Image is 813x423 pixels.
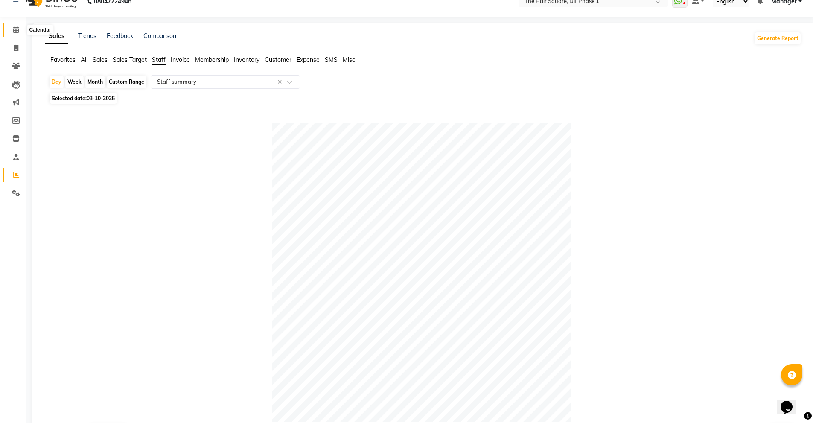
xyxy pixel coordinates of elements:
span: Clear all [277,78,285,87]
span: Staff [152,56,166,64]
span: Selected date: [50,93,117,104]
div: Day [50,76,64,88]
span: Inventory [234,56,259,64]
span: Misc [343,56,355,64]
div: Month [85,76,105,88]
span: All [81,56,87,64]
button: Generate Report [755,32,801,44]
span: Sales Target [113,56,147,64]
span: Sales [93,56,108,64]
span: Expense [297,56,320,64]
div: Week [65,76,84,88]
span: 03-10-2025 [87,95,115,102]
span: SMS [325,56,338,64]
div: Custom Range [107,76,146,88]
a: Trends [78,32,96,40]
span: Membership [195,56,229,64]
span: Customer [265,56,291,64]
span: Invoice [171,56,190,64]
iframe: chat widget [777,389,804,414]
a: Comparison [143,32,176,40]
a: Feedback [107,32,133,40]
div: Calendar [27,25,53,35]
span: Favorites [50,56,76,64]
